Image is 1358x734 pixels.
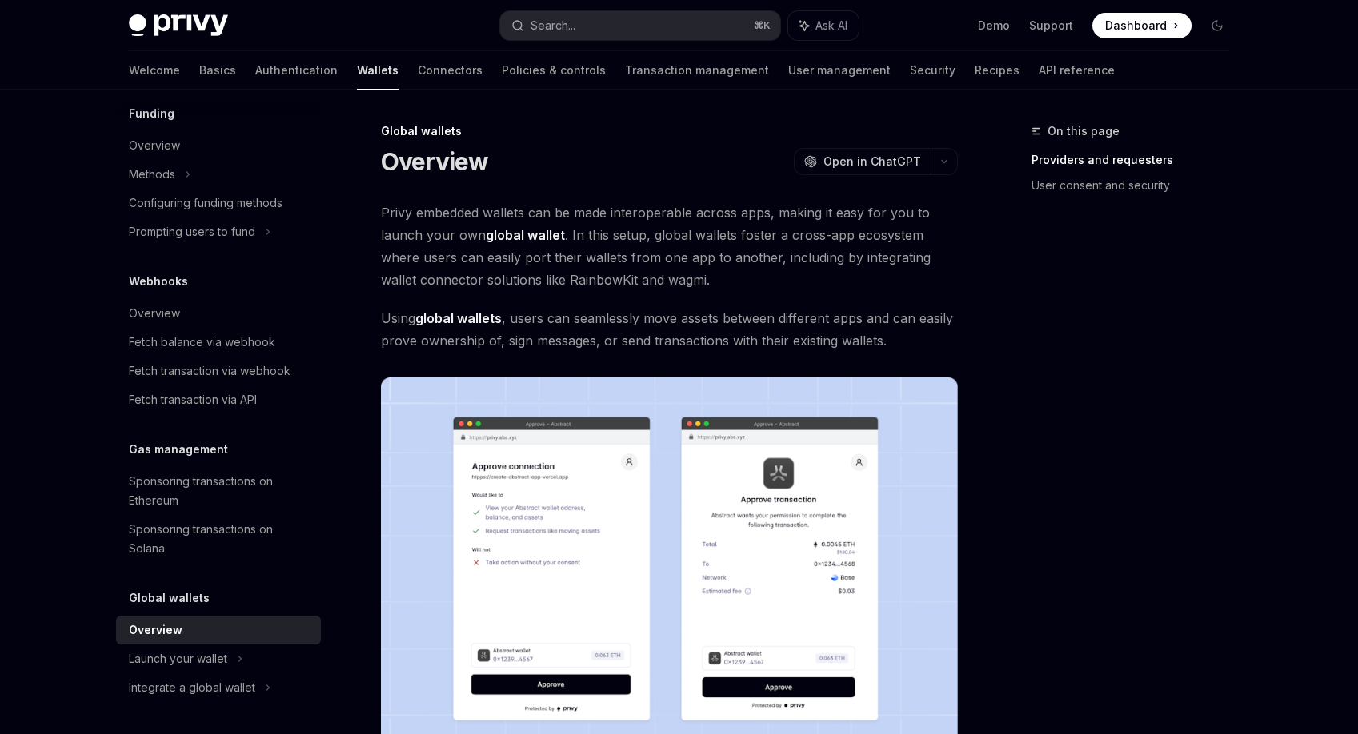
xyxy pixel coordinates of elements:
a: Policies & controls [502,51,606,90]
div: Overview [129,620,182,640]
div: Prompting users to fund [129,222,255,241]
img: dark logo [129,14,228,37]
a: Overview [116,299,321,328]
a: Basics [199,51,236,90]
a: Demo [978,18,1010,34]
div: Search... [531,16,575,35]
a: Overview [116,131,321,160]
button: Open in ChatGPT [794,148,931,175]
div: Integrate a global wallet [129,678,255,697]
a: Security [910,51,955,90]
span: Using , users can seamlessly move assets between different apps and can easily prove ownership of... [381,307,958,352]
div: Fetch transaction via API [129,390,257,409]
button: Toggle dark mode [1204,13,1230,38]
h5: Webhooks [129,272,188,291]
div: Fetch balance via webhook [129,333,275,352]
div: Launch your wallet [129,649,227,668]
h1: Overview [381,147,489,176]
button: Ask AI [788,11,859,40]
div: Overview [129,304,180,323]
div: Methods [129,165,175,184]
span: Privy embedded wallets can be made interoperable across apps, making it easy for you to launch yo... [381,201,958,291]
a: Fetch transaction via webhook [116,357,321,385]
a: Providers and requesters [1032,147,1243,173]
button: Search...⌘K [500,11,780,40]
a: Overview [116,616,321,644]
span: On this page [1048,122,1120,141]
strong: global wallets [415,310,502,326]
div: Overview [129,136,180,155]
h5: Gas management [129,440,228,459]
a: Welcome [129,51,180,90]
span: Open in ChatGPT [823,154,921,170]
div: Sponsoring transactions on Ethereum [129,472,311,510]
a: User consent and security [1032,173,1243,198]
a: Sponsoring transactions on Ethereum [116,467,321,515]
a: Dashboard [1092,13,1192,38]
a: Fetch transaction via API [116,385,321,414]
a: Sponsoring transactions on Solana [116,515,321,563]
div: Sponsoring transactions on Solana [129,520,311,558]
a: Support [1029,18,1073,34]
h5: Global wallets [129,588,210,608]
a: User management [788,51,891,90]
a: Configuring funding methods [116,189,321,217]
a: Transaction management [625,51,769,90]
span: Ask AI [815,18,847,34]
div: Configuring funding methods [129,193,282,213]
a: API reference [1039,51,1115,90]
a: Recipes [975,51,1020,90]
a: Fetch balance via webhook [116,328,321,357]
span: ⌘ K [754,19,771,32]
div: Fetch transaction via webhook [129,361,290,381]
div: Global wallets [381,123,958,139]
span: Dashboard [1105,18,1167,34]
a: Connectors [418,51,483,90]
strong: global wallet [486,227,565,243]
a: Authentication [255,51,338,90]
a: Wallets [357,51,399,90]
